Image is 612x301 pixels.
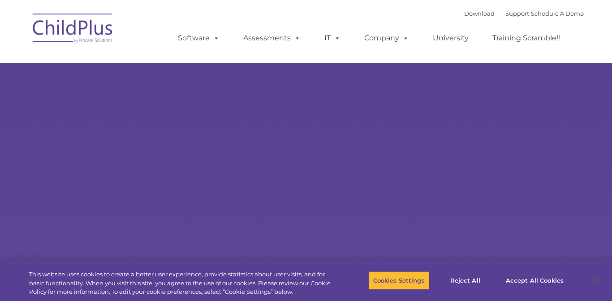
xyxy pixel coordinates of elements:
button: Reject All [437,271,493,290]
a: IT [315,29,349,47]
button: Cookies Settings [368,271,430,290]
a: Support [505,10,529,17]
a: University [424,29,478,47]
a: Assessments [234,29,310,47]
div: This website uses cookies to create a better user experience, provide statistics about user visit... [29,270,336,297]
a: Download [464,10,495,17]
font: | [464,10,584,17]
button: Close [588,270,608,290]
button: Accept All Cookies [501,271,569,290]
img: ChildPlus by Procare Solutions [28,7,118,52]
a: Schedule A Demo [531,10,584,17]
a: Company [355,29,418,47]
a: Training Scramble!! [483,29,569,47]
a: Software [169,29,228,47]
